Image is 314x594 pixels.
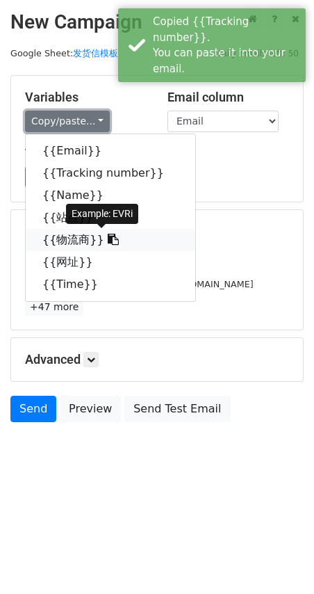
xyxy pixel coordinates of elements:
a: {{Time}} [26,273,195,296]
div: Copied {{Tracking number}}. You can paste it into your email. [153,14,300,77]
a: {{站点}} [26,207,195,229]
h2: New Campaign [10,10,304,34]
a: {{Name}} [26,184,195,207]
h5: Email column [167,90,289,105]
small: [PERSON_NAME][EMAIL_ADDRESS][DOMAIN_NAME] [25,279,254,289]
h5: Advanced [25,352,289,367]
a: 发货信模板 [73,48,118,58]
a: Copy/paste... [25,111,110,132]
a: +47 more [25,298,83,316]
a: {{网址}} [26,251,195,273]
a: Send [10,396,56,422]
div: 聊天小组件 [245,527,314,594]
a: Send Test Email [124,396,230,422]
a: {{Tracking number}} [26,162,195,184]
a: {{物流商}} [26,229,195,251]
a: {{Email}} [26,140,195,162]
small: Google Sheet: [10,48,118,58]
div: Example: EVRi [66,204,138,224]
h5: Variables [25,90,147,105]
a: Preview [60,396,121,422]
iframe: Chat Widget [245,527,314,594]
